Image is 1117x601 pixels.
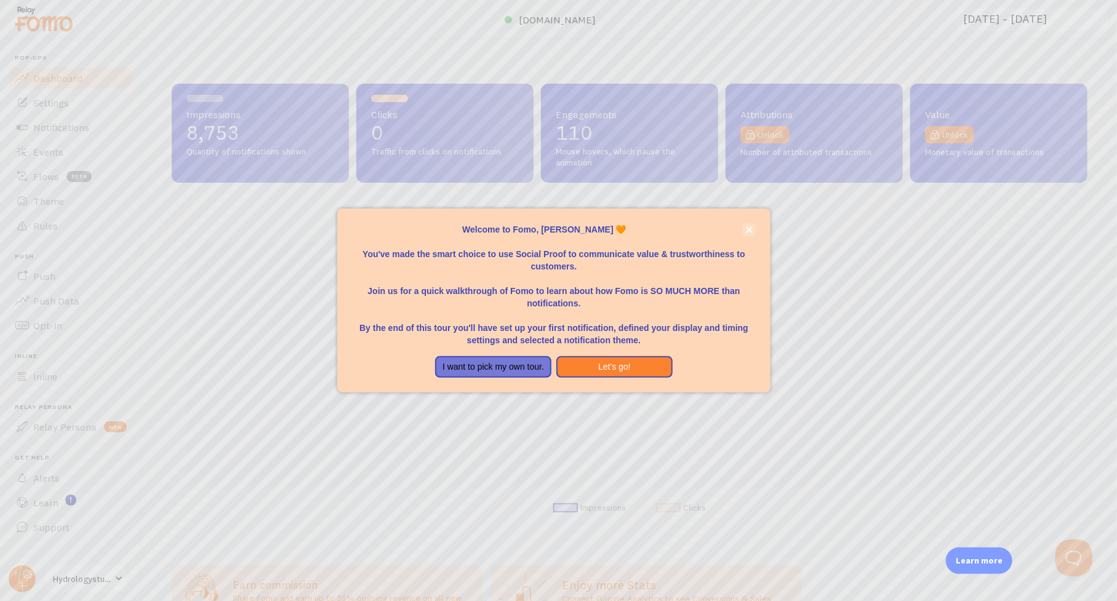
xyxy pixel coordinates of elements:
[743,223,756,236] button: close,
[556,356,673,378] button: Let's go!
[956,555,1003,567] p: Learn more
[352,273,756,309] p: Join us for a quick walkthrough of Fomo to learn about how Fomo is SO MUCH MORE than notifications.
[352,236,756,273] p: You've made the smart choice to use Social Proof to communicate value & trustworthiness to custom...
[352,223,756,236] p: Welcome to Fomo, [PERSON_NAME] 🧡
[946,547,1012,574] div: Learn more
[435,356,551,378] button: I want to pick my own tour.
[337,209,771,393] div: Welcome to Fomo, Terry Stringer 🧡You&amp;#39;ve made the smart choice to use Social Proof to comm...
[352,309,756,346] p: By the end of this tour you'll have set up your first notification, defined your display and timi...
